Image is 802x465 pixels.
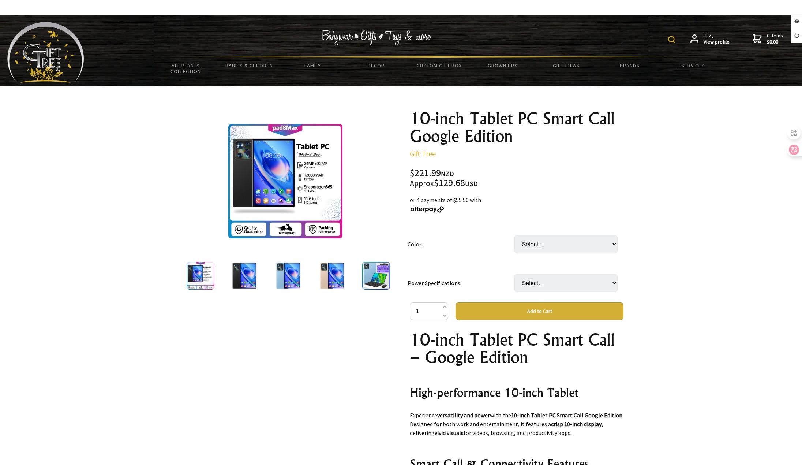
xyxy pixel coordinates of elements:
[441,170,454,178] span: NZD
[410,110,623,145] h1: 10-inch Tablet PC Smart Call Google Edition
[668,36,675,43] img: product search
[154,58,217,79] a: All Plants Collection
[662,58,725,73] a: Services
[704,39,730,45] strong: View profile
[362,262,390,290] img: 10-inch Tablet PC Smart Call Google Edition
[410,196,623,213] div: or 4 payments of $55.50 with
[228,124,342,238] img: 10-inch Tablet PC Smart Call Google Edition
[456,302,623,320] button: Add to Cart
[551,420,601,428] strong: crisp 10-inch display
[410,178,434,188] small: Approx
[410,384,623,401] h2: High-performance 10-inch Tablet
[217,58,281,73] a: Babies & Children
[598,58,661,73] a: Brands
[281,58,344,73] a: Family
[767,32,783,45] span: 0 items
[274,262,302,290] img: 10-inch Tablet PC Smart Call Google Edition
[7,22,84,83] img: Babyware - Gifts - Toys and more...
[410,168,623,188] div: $221.99 $129.68
[471,58,535,73] a: Grown Ups
[231,262,258,290] img: 10-inch Tablet PC Smart Call Google Edition
[535,58,598,73] a: Gift Ideas
[410,331,623,366] h1: 10-inch Tablet PC Smart Call – Google Edition
[690,33,730,45] a: Hi Z,View profile
[344,58,408,73] a: Decor
[187,262,214,290] img: 10-inch Tablet PC Smart Call Google Edition
[511,412,622,419] strong: 10-inch Tablet PC Smart Call Google Edition
[753,33,783,45] a: 0 items$0.00
[408,264,514,302] td: Power Specifications:
[410,206,445,213] img: Afterpay
[408,225,514,264] td: Color:
[410,411,623,437] p: Experience with the . Designed for both work and entertainment, it features a , delivering for vi...
[435,429,464,436] strong: vivid visuals
[767,39,783,45] strong: $0.00
[465,179,478,188] span: USD
[408,58,471,73] a: Custom Gift Box
[704,33,730,45] span: Hi Z,
[437,412,490,419] strong: versatility and power
[410,149,436,158] a: Gift Tree
[318,262,346,290] img: 10-inch Tablet PC Smart Call Google Edition
[321,30,431,45] img: Babywear - Gifts - Toys & more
